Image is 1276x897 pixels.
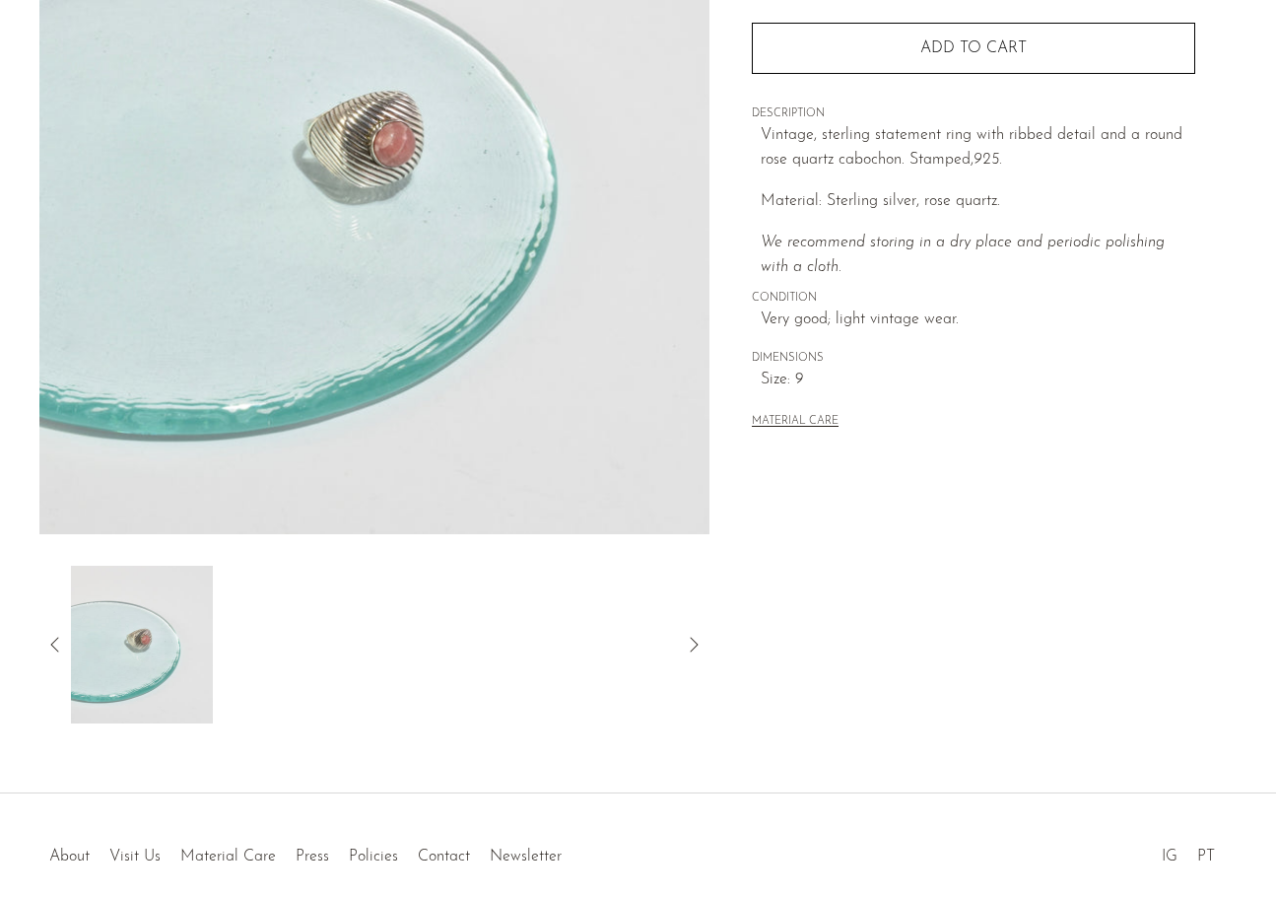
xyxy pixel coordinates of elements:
a: About [49,849,90,864]
a: Contact [418,849,470,864]
a: PT [1197,849,1215,864]
a: Policies [349,849,398,864]
span: DIMENSIONS [752,350,1195,368]
p: Vintage, sterling statement ring with ribbed detail and a round rose quartz cabochon. Stamped, [761,123,1195,173]
a: IG [1162,849,1177,864]
ul: Quick links [39,833,571,870]
p: Material: Sterling silver, rose quartz. [761,189,1195,215]
button: MATERIAL CARE [752,415,839,430]
em: 925. [974,152,1002,168]
ul: Social Medias [1152,833,1225,870]
img: Ribbed Rose Quartz Ring [70,566,213,724]
a: Material Care [180,849,276,864]
span: DESCRIPTION [752,105,1195,123]
span: Size: 9 [761,368,1195,393]
button: Add to cart [752,23,1195,74]
span: Add to cart [920,40,1027,56]
i: We recommend storing in a dry place and periodic polishing with a cloth. [761,235,1165,276]
a: Press [296,849,329,864]
span: CONDITION [752,290,1195,308]
a: Visit Us [109,849,161,864]
span: Very good; light vintage wear. [761,308,1195,333]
